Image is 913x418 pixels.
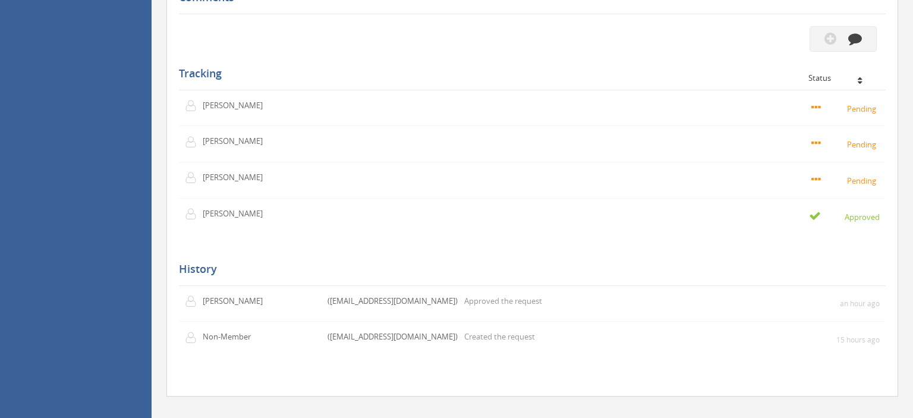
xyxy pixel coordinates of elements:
[464,331,535,342] p: Created the request
[179,263,877,275] h5: History
[811,102,880,115] small: Pending
[185,296,203,307] img: user-icon.png
[811,174,880,187] small: Pending
[840,298,880,309] small: an hour ago
[203,296,271,307] p: [PERSON_NAME]
[464,296,542,307] p: Approved the request
[836,335,880,345] small: 15 hours ago
[328,331,458,342] p: ([EMAIL_ADDRESS][DOMAIN_NAME])
[811,137,880,150] small: Pending
[185,208,203,220] img: user-icon.png
[203,208,271,219] p: [PERSON_NAME]
[328,296,458,307] p: ([EMAIL_ADDRESS][DOMAIN_NAME])
[203,172,271,183] p: [PERSON_NAME]
[203,136,271,147] p: [PERSON_NAME]
[203,100,271,111] p: [PERSON_NAME]
[808,74,877,82] div: Status
[203,331,271,342] p: Non-Member
[179,68,877,80] h5: Tracking
[185,332,203,344] img: user-icon.png
[809,210,880,223] small: Approved
[185,100,203,112] img: user-icon.png
[185,172,203,184] img: user-icon.png
[185,136,203,148] img: user-icon.png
